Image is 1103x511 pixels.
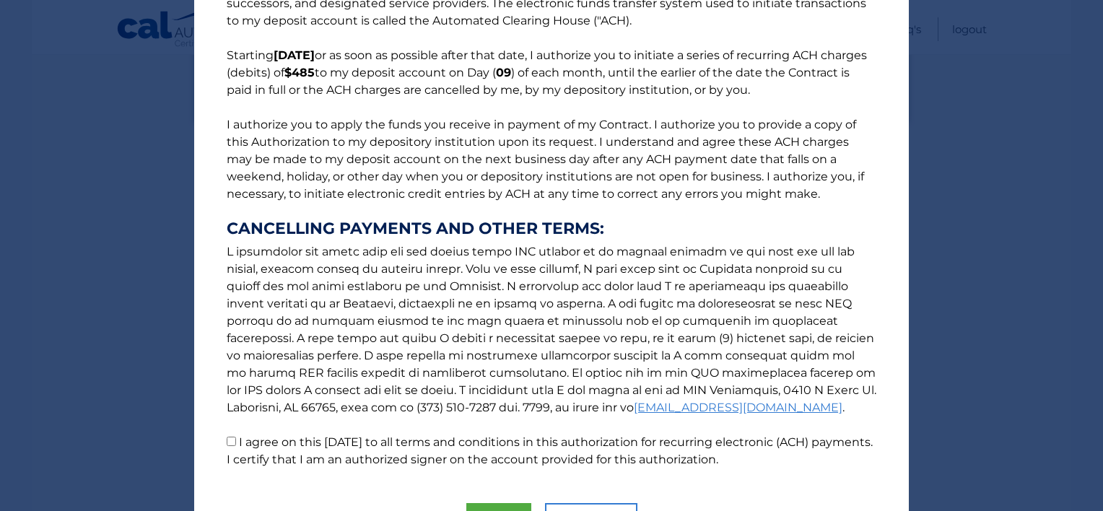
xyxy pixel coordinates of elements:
b: 09 [496,66,511,79]
label: I agree on this [DATE] to all terms and conditions in this authorization for recurring electronic... [227,435,873,466]
b: $485 [284,66,315,79]
strong: CANCELLING PAYMENTS AND OTHER TERMS: [227,220,876,237]
a: [EMAIL_ADDRESS][DOMAIN_NAME] [634,401,842,414]
b: [DATE] [274,48,315,62]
